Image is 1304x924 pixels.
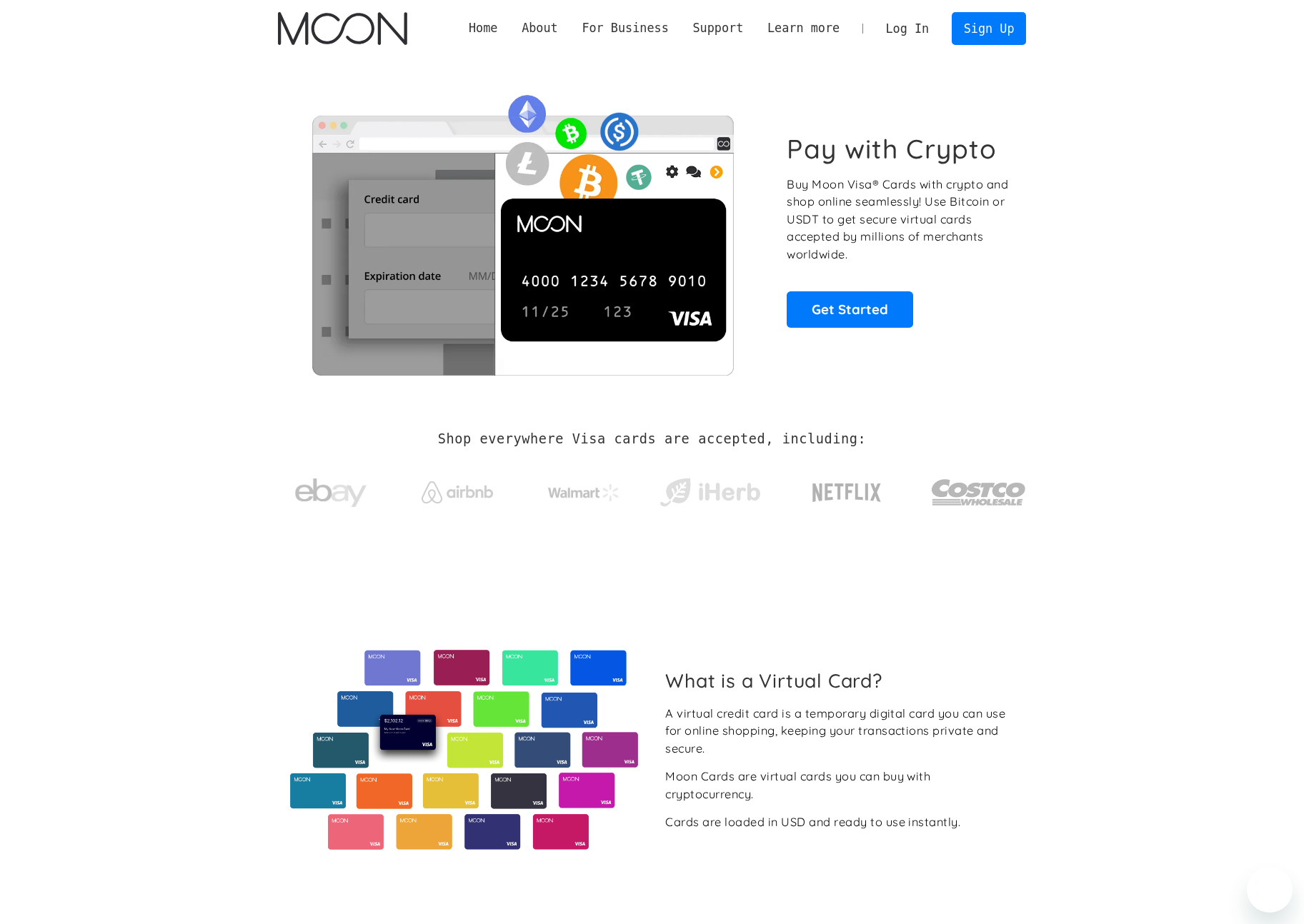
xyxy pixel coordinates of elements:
[1247,867,1293,913] iframe: Кнопка запуска окна обмена сообщениями
[811,475,882,511] img: Netflix
[288,650,640,850] img: Virtual cards from Moon
[570,19,681,37] div: For Business
[755,19,852,37] div: Learn more
[952,12,1026,44] a: Sign Up
[438,431,866,447] h2: Shop everywhere Visa cards are accepted, including:
[278,456,384,523] a: ebay
[657,460,763,518] a: iHerb
[530,470,637,508] a: Walmart
[767,19,840,37] div: Learn more
[582,19,668,37] div: For Business
[278,85,767,375] img: Moon Cards let you spend your crypto anywhere Visa is accepted.
[509,19,569,37] div: About
[404,467,510,511] a: Airbnb
[422,481,493,503] img: Airbnb
[278,12,407,45] img: Moon Logo
[522,19,558,37] div: About
[931,451,1027,526] a: Costco
[665,768,1015,803] div: Moon Cards are virtual cards you can buy with cryptocurrency.
[278,12,407,45] a: home
[457,19,509,37] a: Home
[665,813,960,831] div: Cards are loaded in USD and ready to use instantly.
[548,484,619,501] img: Walmart
[874,13,941,44] a: Log In
[665,705,1015,758] div: A virtual credit card is a temporary digital card you can use for online shopping, keeping your t...
[681,19,755,37] div: Support
[787,291,913,327] a: Get Started
[931,466,1027,519] img: Costco
[783,461,911,518] a: Netflix
[787,133,997,165] h1: Pay with Crypto
[692,19,743,37] div: Support
[295,471,367,516] img: ebay
[787,176,1010,263] p: Buy Moon Visa® Cards with crypto and shop online seamlessly! Use Bitcoin or USDT to get secure vi...
[657,474,763,511] img: iHerb
[665,669,1015,692] h2: What is a Virtual Card?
